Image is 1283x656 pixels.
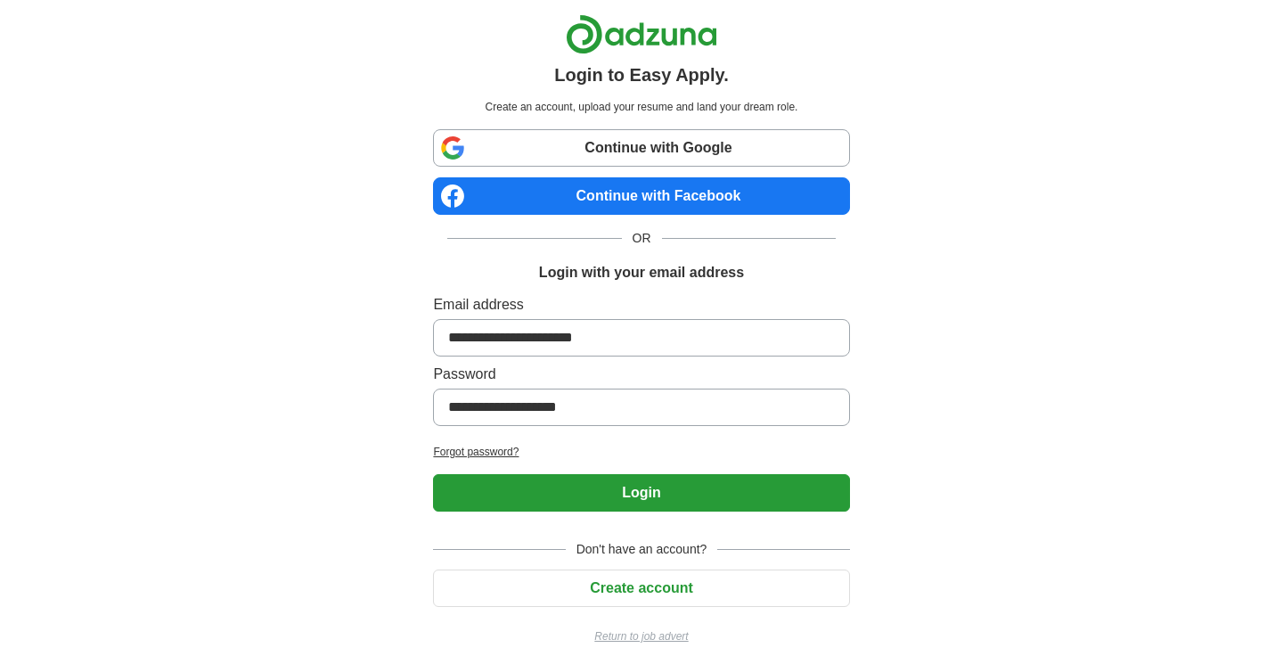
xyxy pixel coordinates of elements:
button: Login [433,474,849,512]
h1: Login with your email address [539,262,744,283]
label: Password [433,364,849,385]
a: Continue with Facebook [433,177,849,215]
label: Email address [433,294,849,316]
img: Adzuna logo [566,14,717,54]
a: Forgot password? [433,444,849,460]
a: Continue with Google [433,129,849,167]
h1: Login to Easy Apply. [554,61,729,88]
p: Create an account, upload your resume and land your dream role. [437,99,846,115]
a: Return to job advert [433,628,849,644]
button: Create account [433,570,849,607]
span: OR [622,229,662,248]
span: Don't have an account? [566,540,718,559]
a: Create account [433,580,849,595]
